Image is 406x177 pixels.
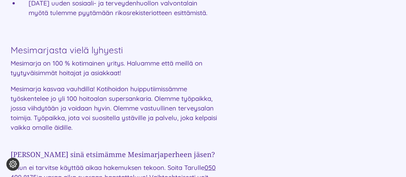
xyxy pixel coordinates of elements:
[11,45,219,56] h4: Mesimarjasta vielä lyhyesti
[11,149,219,160] h3: [PERSON_NAME] sinä etsimämme Mesimarjaperheen jäsen?
[11,84,219,132] p: Mesimarja kasvaa vauhdilla! Kotihoidon huipputiimissämme työskentelee jo yli 100 hoitoalan supers...
[6,158,19,171] button: Evästeasetukset
[11,58,219,78] p: Mesimarja on 100 % kotimainen yritys. Haluamme että meillä on tyytyväisimmät hoitajat ja asiakkaat!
